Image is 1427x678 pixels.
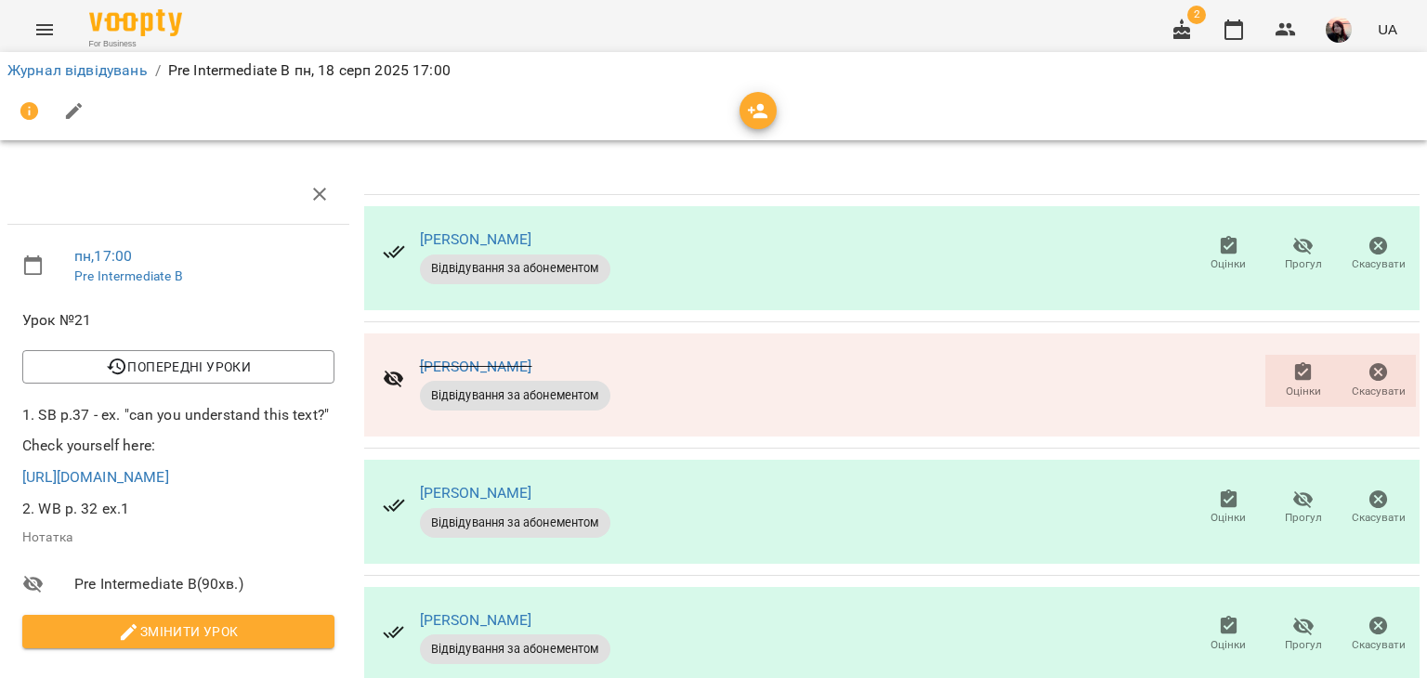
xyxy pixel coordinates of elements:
[420,641,610,658] span: Відвідування за абонементом
[420,387,610,404] span: Відвідування за абонементом
[89,38,182,50] span: For Business
[74,268,183,283] a: Pre Intermediate B
[1191,482,1266,534] button: Оцінки
[22,528,334,547] p: Нотатка
[22,615,334,648] button: Змінити урок
[1211,637,1246,653] span: Оцінки
[1211,510,1246,526] span: Оцінки
[1285,510,1322,526] span: Прогул
[74,247,132,265] a: пн , 17:00
[1286,384,1321,399] span: Оцінки
[420,358,532,375] a: [PERSON_NAME]
[37,620,320,643] span: Змінити урок
[1187,6,1206,24] span: 2
[420,230,532,248] a: [PERSON_NAME]
[420,260,610,277] span: Відвідування за абонементом
[22,404,334,426] p: 1. SB p.37 - ex. "can you understand this text?"
[1326,17,1352,43] img: 593dfa334cc66595748fde4e2f19f068.jpg
[1211,256,1246,272] span: Оцінки
[1352,256,1406,272] span: Скасувати
[1341,609,1416,661] button: Скасувати
[22,435,334,457] p: Check yourself here:
[420,611,532,629] a: [PERSON_NAME]
[1370,12,1405,46] button: UA
[1265,355,1341,407] button: Оцінки
[1266,482,1342,534] button: Прогул
[1352,510,1406,526] span: Скасувати
[420,484,532,502] a: [PERSON_NAME]
[22,350,334,384] button: Попередні уроки
[7,59,1420,82] nav: breadcrumb
[22,468,169,486] a: [URL][DOMAIN_NAME]
[1266,228,1342,280] button: Прогул
[22,498,334,520] p: 2. WB p. 32 ex.1
[22,7,67,52] button: Menu
[1191,228,1266,280] button: Оцінки
[1378,20,1397,39] span: UA
[1266,609,1342,661] button: Прогул
[37,356,320,378] span: Попередні уроки
[155,59,161,82] li: /
[1352,637,1406,653] span: Скасувати
[168,59,451,82] p: Pre Intermediate B пн, 18 серп 2025 17:00
[420,515,610,531] span: Відвідування за абонементом
[74,573,334,595] span: Pre Intermediate B ( 90 хв. )
[1341,355,1416,407] button: Скасувати
[7,61,148,79] a: Журнал відвідувань
[1352,384,1406,399] span: Скасувати
[1285,256,1322,272] span: Прогул
[22,309,334,332] span: Урок №21
[1191,609,1266,661] button: Оцінки
[1285,637,1322,653] span: Прогул
[1341,228,1416,280] button: Скасувати
[89,9,182,36] img: Voopty Logo
[1341,482,1416,534] button: Скасувати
